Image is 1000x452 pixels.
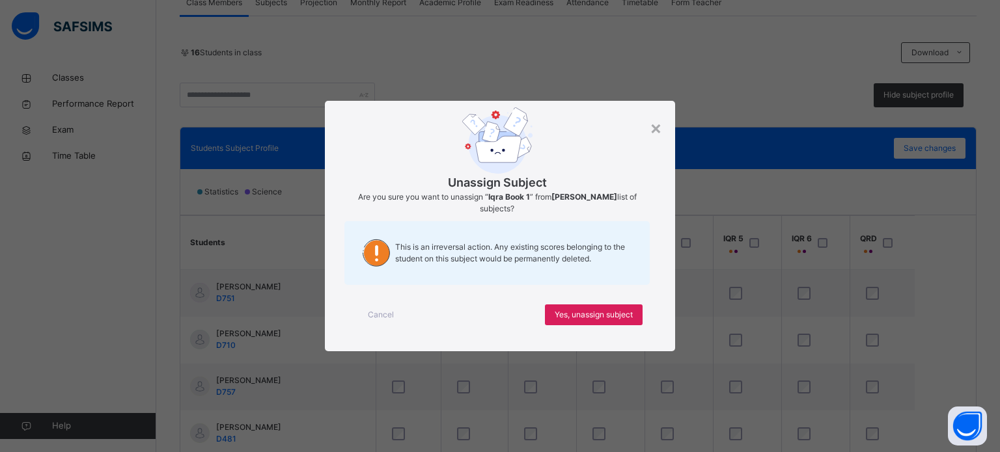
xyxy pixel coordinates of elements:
span: [PERSON_NAME] [551,192,617,202]
span: Yes, unassign subject [555,309,633,321]
span: Are you sure you want to unassign “ ” from list of subjects? [358,192,637,213]
img: Error Image [462,107,533,174]
span: Cancel [368,309,394,321]
div: × [650,114,662,141]
span: Unassign Subject [448,174,547,191]
span: This is an irreversal action. Any existing scores belonging to the student on this subject would ... [395,241,637,265]
button: Open asap [948,406,987,445]
img: warningIcon [357,234,395,272]
b: Iqra Book 1 [488,192,530,202]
